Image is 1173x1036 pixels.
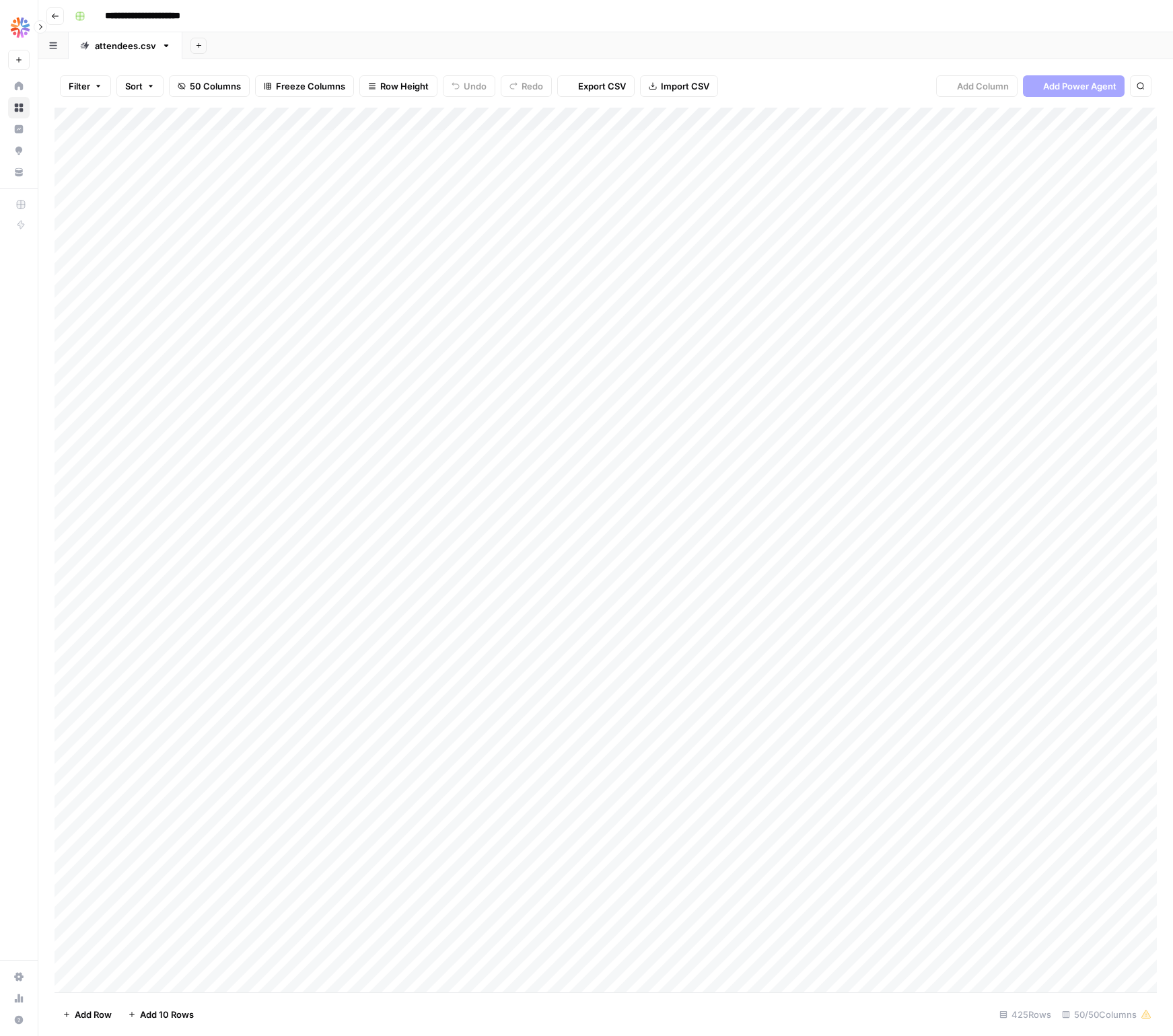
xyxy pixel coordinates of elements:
a: Home [8,75,30,97]
a: Opportunities [8,140,30,161]
button: Add Row [55,1004,120,1025]
a: Usage [8,988,30,1009]
span: Import CSV [661,79,709,93]
span: Add Power Agent [1043,79,1116,93]
span: Redo [522,79,543,93]
a: Insights [8,118,30,140]
button: Filter [60,75,111,97]
button: Sort [116,75,164,97]
button: Freeze Columns [255,75,354,97]
span: Filter [69,79,90,93]
button: Help + Support [8,1009,30,1031]
span: Add Row [75,1008,112,1021]
span: Undo [464,79,487,93]
button: Redo [501,75,552,97]
span: Sort [125,79,143,93]
span: Freeze Columns [276,79,345,93]
button: Workspace: Endaoment [8,11,30,44]
button: Add 10 Rows [120,1004,202,1025]
button: Add Column [936,75,1018,97]
span: Row Height [380,79,429,93]
span: Export CSV [578,79,626,93]
span: 50 Columns [190,79,241,93]
a: attendees.csv [69,32,182,59]
span: Add Column [957,79,1009,93]
a: Settings [8,966,30,988]
div: 425 Rows [994,1004,1057,1025]
a: Your Data [8,161,30,183]
button: Row Height [359,75,437,97]
button: Export CSV [557,75,635,97]
div: attendees.csv [95,39,156,52]
button: Import CSV [640,75,718,97]
div: 50/50 Columns [1057,1004,1157,1025]
a: Browse [8,97,30,118]
button: Add Power Agent [1023,75,1125,97]
span: Add 10 Rows [140,1008,194,1021]
button: 50 Columns [169,75,250,97]
img: Endaoment Logo [8,15,32,40]
button: Undo [443,75,495,97]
